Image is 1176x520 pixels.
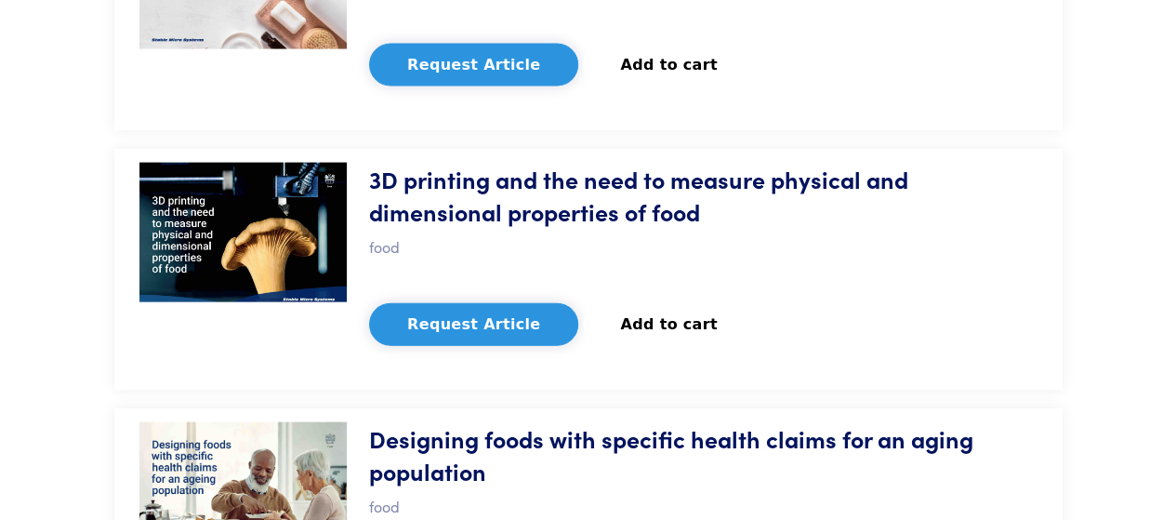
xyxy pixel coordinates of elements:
[369,44,578,87] button: Request Article
[369,495,400,519] p: food
[369,422,1037,487] h5: Designing foods with specific health claims for an aging population
[583,304,754,345] button: Add to cart
[369,163,1037,228] h5: 3D printing and the need to measure physical and dimensional properties of food
[583,45,754,86] button: Add to cart
[369,303,578,346] button: Request Article
[139,163,348,302] img: food-3-d-printing.jpg
[369,235,400,260] p: food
